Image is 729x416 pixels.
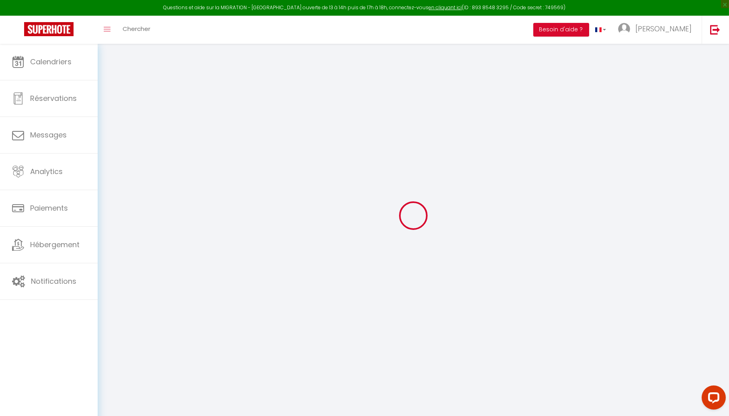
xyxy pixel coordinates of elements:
[123,25,150,33] span: Chercher
[533,23,589,37] button: Besoin d'aide ?
[635,24,692,34] span: [PERSON_NAME]
[612,16,702,44] a: ... [PERSON_NAME]
[30,130,67,140] span: Messages
[30,57,72,67] span: Calendriers
[30,240,80,250] span: Hébergement
[117,16,156,44] a: Chercher
[31,276,76,286] span: Notifications
[618,23,630,35] img: ...
[429,4,462,11] a: en cliquant ici
[710,25,720,35] img: logout
[695,382,729,416] iframe: LiveChat chat widget
[24,22,74,36] img: Super Booking
[30,203,68,213] span: Paiements
[30,166,63,176] span: Analytics
[30,93,77,103] span: Réservations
